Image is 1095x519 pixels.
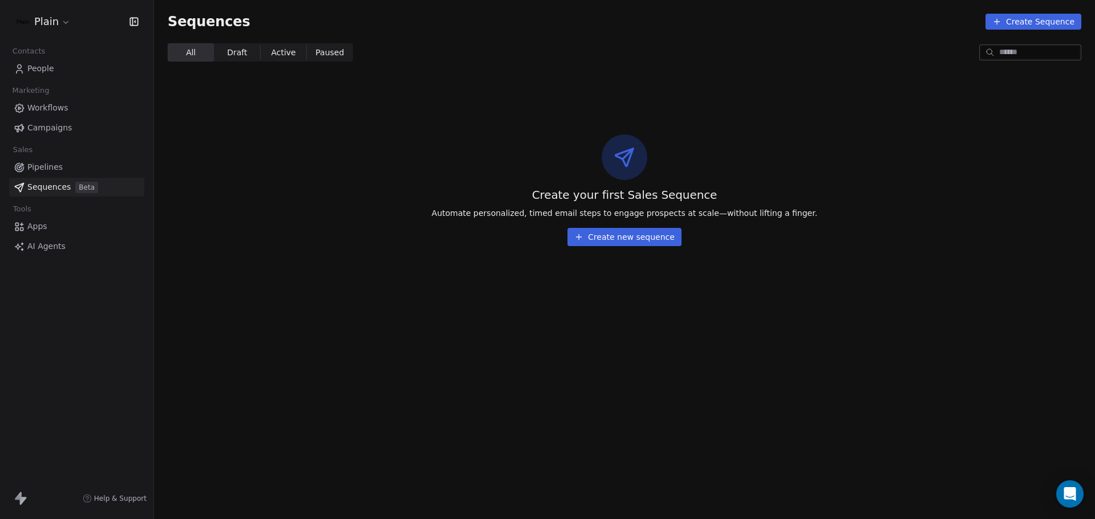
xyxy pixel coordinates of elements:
[14,12,73,31] button: Plain
[8,141,38,158] span: Sales
[7,43,50,60] span: Contacts
[9,118,144,137] a: Campaigns
[567,228,682,246] button: Create new sequence
[94,494,147,503] span: Help & Support
[271,47,295,59] span: Active
[27,63,54,75] span: People
[16,15,30,28] img: Plain-Logo-Tile.png
[27,240,66,252] span: AI Agents
[9,158,144,177] a: Pipelines
[315,47,344,59] span: Paused
[9,217,144,236] a: Apps
[7,82,54,99] span: Marketing
[27,102,68,114] span: Workflows
[27,161,63,173] span: Pipelines
[432,207,817,219] span: Automate personalized, timed email steps to engage prospects at scale—without lifting a finger.
[532,187,717,203] span: Create your first Sales Sequence
[168,14,250,30] span: Sequences
[985,14,1081,30] button: Create Sequence
[9,237,144,256] a: AI Agents
[75,182,98,193] span: Beta
[34,14,59,29] span: Plain
[1056,480,1084,508] div: Open Intercom Messenger
[9,99,144,117] a: Workflows
[8,201,36,218] span: Tools
[9,59,144,78] a: People
[27,220,47,232] span: Apps
[9,178,144,197] a: SequencesBeta
[27,122,72,134] span: Campaigns
[227,47,247,59] span: Draft
[83,494,147,503] a: Help & Support
[27,181,71,193] span: Sequences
